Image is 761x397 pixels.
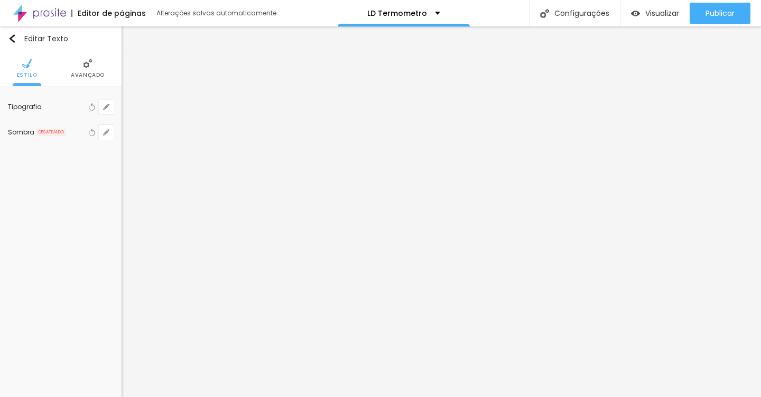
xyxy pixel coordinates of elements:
iframe: Editor [122,26,761,397]
img: Icone [540,9,549,18]
img: Icone [8,34,16,43]
button: Publicar [690,3,750,24]
img: Icone [22,59,32,68]
span: DESATIVADO [36,129,66,136]
span: Publicar [706,9,735,17]
img: view-1.svg [631,9,640,18]
div: Tipografia [8,104,86,110]
div: Alterações salvas automaticamente [156,10,278,16]
span: Avançado [71,73,105,78]
button: Visualizar [620,3,690,24]
div: Sombra [8,129,34,136]
div: Editor de páginas [71,10,146,17]
div: Editar Texto [8,34,68,43]
p: LD Termometro [367,10,427,17]
span: Estilo [17,73,38,78]
img: Icone [83,59,92,68]
span: Visualizar [645,9,679,17]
